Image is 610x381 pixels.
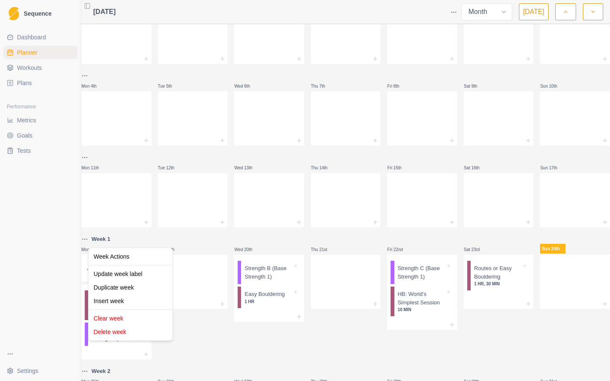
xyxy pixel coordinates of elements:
[90,294,171,308] div: Insert week
[90,267,171,281] div: Update week label
[90,250,171,263] div: Week Actions
[90,312,171,325] div: Clear week
[90,325,171,339] div: Delete week
[90,281,171,294] div: Duplicate week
